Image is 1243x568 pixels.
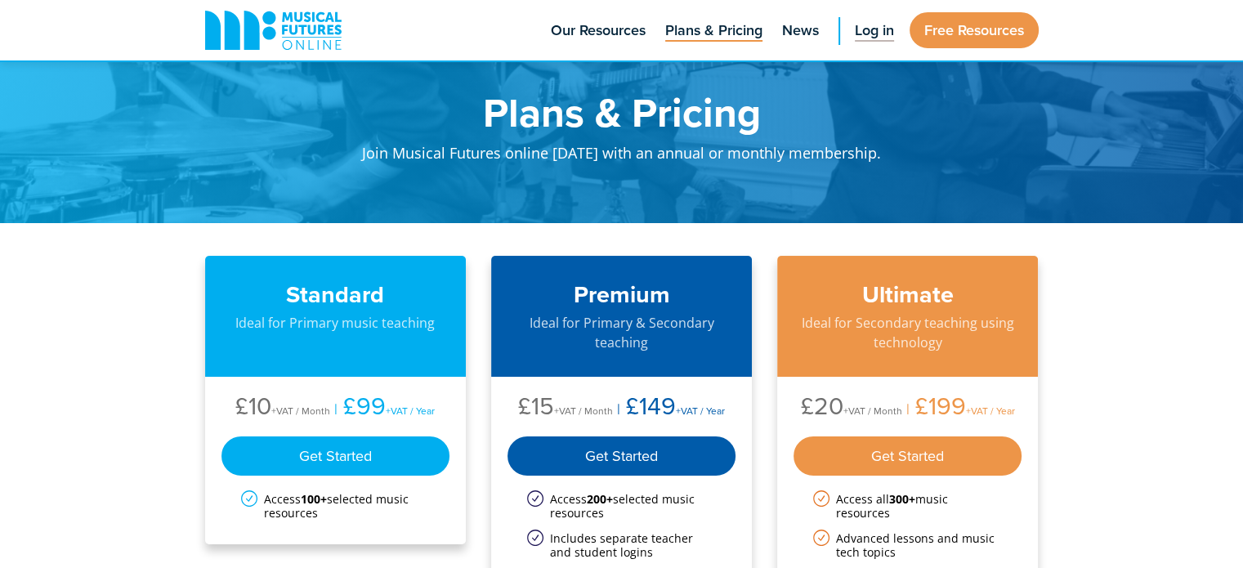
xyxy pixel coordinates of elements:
span: +VAT / Year [386,404,435,418]
span: +VAT / Month [843,404,902,418]
h3: Ultimate [794,280,1022,309]
li: £99 [330,393,435,423]
li: £10 [235,393,330,423]
h3: Premium [507,280,736,309]
span: +VAT / Year [966,404,1015,418]
div: Get Started [794,436,1022,476]
p: Join Musical Futures online [DATE] with an annual or monthly membership. [303,132,941,182]
span: +VAT / Year [676,404,725,418]
span: +VAT / Month [271,404,330,418]
span: News [782,20,819,42]
li: Access selected music resources [241,492,431,520]
strong: 100+ [301,491,327,507]
div: Get Started [507,436,736,476]
li: Advanced lessons and music tech topics [813,531,1003,559]
li: £149 [613,393,725,423]
span: Log in [855,20,894,42]
span: Our Resources [551,20,646,42]
div: Get Started [221,436,450,476]
p: Ideal for Primary music teaching [221,313,450,333]
li: £15 [518,393,613,423]
span: +VAT / Month [554,404,613,418]
strong: 300+ [889,491,915,507]
p: Ideal for Secondary teaching using technology [794,313,1022,352]
li: Includes separate teacher and student logins [527,531,717,559]
strong: 200+ [587,491,613,507]
li: £199 [902,393,1015,423]
p: Ideal for Primary & Secondary teaching [507,313,736,352]
h3: Standard [221,280,450,309]
a: Free Resources [910,12,1039,48]
span: Plans & Pricing [665,20,762,42]
li: £20 [801,393,902,423]
h1: Plans & Pricing [303,92,941,132]
li: Access all music resources [813,492,1003,520]
li: Access selected music resources [527,492,717,520]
